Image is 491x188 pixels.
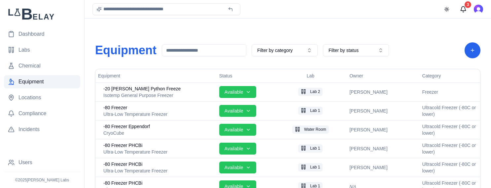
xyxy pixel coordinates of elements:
[219,105,257,117] button: Available
[420,120,480,139] td: Ultracold Freezer (-80C or lower)
[347,139,419,158] td: [PERSON_NAME]
[103,142,142,149] span: -80 Freezer PHCBi
[219,143,257,155] button: Available
[420,101,480,120] td: Ultracold Freezer (-80C or lower)
[4,59,80,72] a: Chemical
[95,69,217,82] th: Equipment
[420,82,480,101] td: Freezer
[465,1,471,8] div: 3
[4,177,80,183] p: © 2025 [PERSON_NAME] Labs
[4,107,80,120] a: Compliance
[298,107,323,115] button: Lab 1
[4,123,80,136] a: Incidents
[103,161,142,167] span: -80 Freezer PHCBi
[347,82,419,101] td: [PERSON_NAME]
[347,120,419,139] td: [PERSON_NAME]
[18,78,44,86] span: Equipment
[347,158,419,177] td: [PERSON_NAME]
[420,139,480,158] td: Ultracold Freezer (-80C or lower)
[103,130,214,136] div: CryoCube
[474,5,483,14] img: Ross Martin-Wells
[4,91,80,104] a: Locations
[103,149,214,155] div: Ultra-Low Temperature Freezer
[18,110,46,117] span: Compliance
[103,111,214,117] div: Ultra-Low Temperature Freezer
[4,27,80,41] a: Dashboard
[18,46,30,54] span: Labs
[103,167,214,174] div: Ultra-Low Temperature Freezer
[18,30,44,38] span: Dashboard
[457,3,470,16] button: Messages (3 unread)
[18,62,41,70] span: Chemical
[465,42,480,58] button: Add Equipment
[292,125,329,133] button: Water Room
[441,3,453,15] button: Toggle theme
[18,125,40,133] span: Incidents
[103,123,150,130] span: -80 Freezer Eppendorf
[18,94,41,102] span: Locations
[4,43,80,57] a: Labs
[298,144,323,152] button: Lab 1
[420,69,480,82] th: Category
[219,86,257,98] button: Available
[103,92,214,99] div: Isotemp General Purpose Freezer
[274,69,347,82] th: Lab
[4,8,80,20] img: Lab Belay Logo
[474,5,483,14] button: Open user button
[323,44,389,56] button: Filter by status
[420,158,480,177] td: Ultracold Freezer (-80C or lower)
[219,124,257,136] button: Available
[18,159,32,166] span: Users
[298,163,323,171] button: Lab 1
[103,85,181,92] span: -20 [PERSON_NAME] Python Freeze
[347,101,419,120] td: [PERSON_NAME]
[298,88,323,96] button: Lab 2
[347,69,419,82] th: Owner
[219,162,257,173] button: Available
[4,156,80,169] a: Users
[103,104,127,111] span: -80 Freezer
[4,75,80,88] a: Equipment
[95,44,157,57] h1: Equipment
[103,180,142,186] span: -80 Freezer PHCBi
[252,44,318,56] button: Filter by category
[217,69,274,82] th: Status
